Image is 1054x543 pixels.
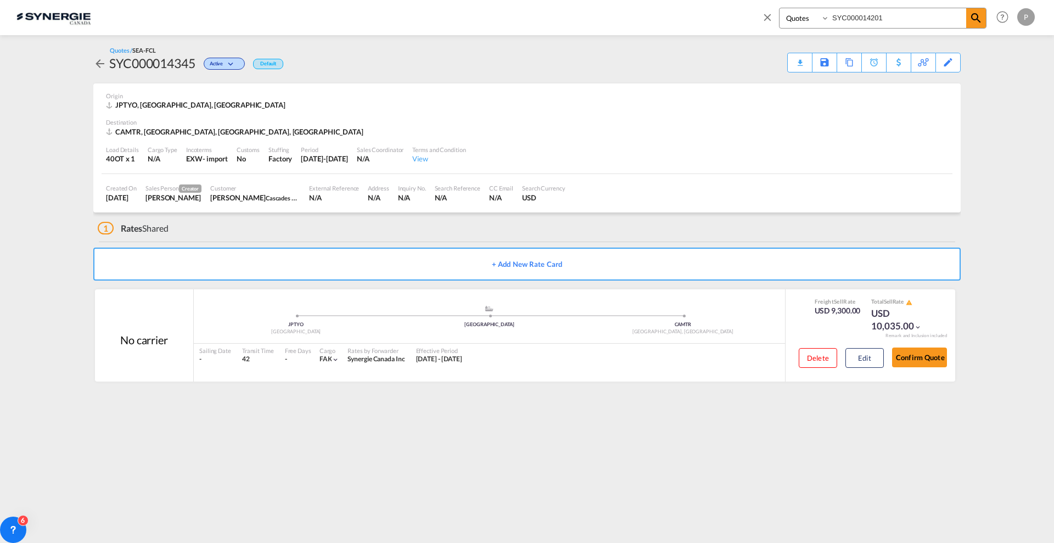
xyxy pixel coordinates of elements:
[199,321,393,328] div: JPTYO
[793,55,806,63] md-icon: icon-download
[412,154,466,164] div: View
[242,346,274,355] div: Transit Time
[347,355,405,364] div: Synergie Canada Inc
[332,356,339,363] md-icon: icon-chevron-down
[242,355,274,364] div: 42
[148,154,177,164] div: N/A
[489,184,513,192] div: CC Email
[398,184,426,192] div: Inquiry No.
[1017,8,1035,26] div: P
[416,355,463,364] div: 21 Aug 2025 - 31 Aug 2025
[586,328,780,335] div: [GEOGRAPHIC_DATA], [GEOGRAPHIC_DATA]
[110,46,156,54] div: Quotes /SEA-FCL
[319,355,332,363] span: FAK
[309,184,359,192] div: External Reference
[347,346,405,355] div: Rates by Forwarder
[106,100,288,110] div: JPTYO, Tokyo, Europe
[145,184,201,193] div: Sales Person
[204,58,245,70] div: Change Status Here
[815,305,861,316] div: USD 9,300.00
[393,321,586,328] div: [GEOGRAPHIC_DATA]
[106,193,137,203] div: 27 Aug 2025
[969,12,983,25] md-icon: icon-magnify
[483,306,496,311] md-icon: assets/icons/custom/ship-fill.svg
[489,193,513,203] div: N/A
[892,348,947,367] button: Confirm Quote
[106,184,137,192] div: Created On
[226,61,239,68] md-icon: icon-chevron-down
[93,54,109,72] div: icon-arrow-left
[121,223,143,233] span: Rates
[368,193,389,203] div: N/A
[834,298,843,305] span: Sell
[347,355,405,363] span: Synergie Canada Inc
[435,193,480,203] div: N/A
[993,8,1012,26] span: Help
[109,54,195,72] div: SYC000014345
[416,355,463,363] span: [DATE] - [DATE]
[106,118,948,126] div: Destination
[253,59,283,69] div: Default
[793,53,806,63] div: Quote PDF is not available at this time
[435,184,480,192] div: Search Reference
[914,323,922,331] md-icon: icon-chevron-down
[199,328,393,335] div: [GEOGRAPHIC_DATA]
[761,8,779,34] span: icon-close
[132,47,155,54] span: SEA-FCL
[210,193,300,203] div: Justin Tompkins
[145,193,201,203] div: Pablo Gomez Saldarriaga
[905,298,912,306] button: icon-alert
[285,346,311,355] div: Free Days
[522,184,565,192] div: Search Currency
[203,154,228,164] div: - import
[268,145,292,154] div: Stuffing
[195,54,248,72] div: Change Status Here
[416,346,463,355] div: Effective Period
[93,248,961,281] button: + Add New Rate Card
[266,193,324,202] span: Cascades Canada ULC
[412,145,466,154] div: Terms and Condition
[586,321,780,328] div: CAMTR
[829,8,966,27] input: Enter Quotation Number
[812,53,837,72] div: Save As Template
[237,145,260,154] div: Customs
[148,145,177,154] div: Cargo Type
[93,57,106,70] md-icon: icon-arrow-left
[98,222,169,234] div: Shared
[210,184,300,192] div: Customer
[877,333,955,339] div: Remark and Inclusion included
[199,355,231,364] div: -
[522,193,565,203] div: USD
[301,145,348,154] div: Period
[98,222,114,234] span: 1
[268,154,292,164] div: Factory Stuffing
[368,184,389,192] div: Address
[237,154,260,164] div: No
[106,145,139,154] div: Load Details
[398,193,426,203] div: N/A
[309,193,359,203] div: N/A
[106,92,948,100] div: Origin
[186,145,228,154] div: Incoterms
[845,348,884,368] button: Edit
[301,154,348,164] div: 31 Aug 2025
[285,355,287,364] div: -
[16,5,91,30] img: 1f56c880d42311ef80fc7dca854c8e59.png
[115,100,285,109] span: JPTYO, [GEOGRAPHIC_DATA], [GEOGRAPHIC_DATA]
[871,298,926,306] div: Total Rate
[357,154,403,164] div: N/A
[884,298,893,305] span: Sell
[106,127,366,137] div: CAMTR, Montreal, QC, North America
[799,348,837,368] button: Delete
[871,307,926,333] div: USD 10,035.00
[815,298,861,305] div: Freight Rate
[120,332,168,348] div: No carrier
[993,8,1017,27] div: Help
[966,8,986,28] span: icon-magnify
[906,299,912,306] md-icon: icon-alert
[179,184,201,193] span: Creator
[761,11,773,23] md-icon: icon-close
[199,346,231,355] div: Sailing Date
[210,60,226,71] span: Active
